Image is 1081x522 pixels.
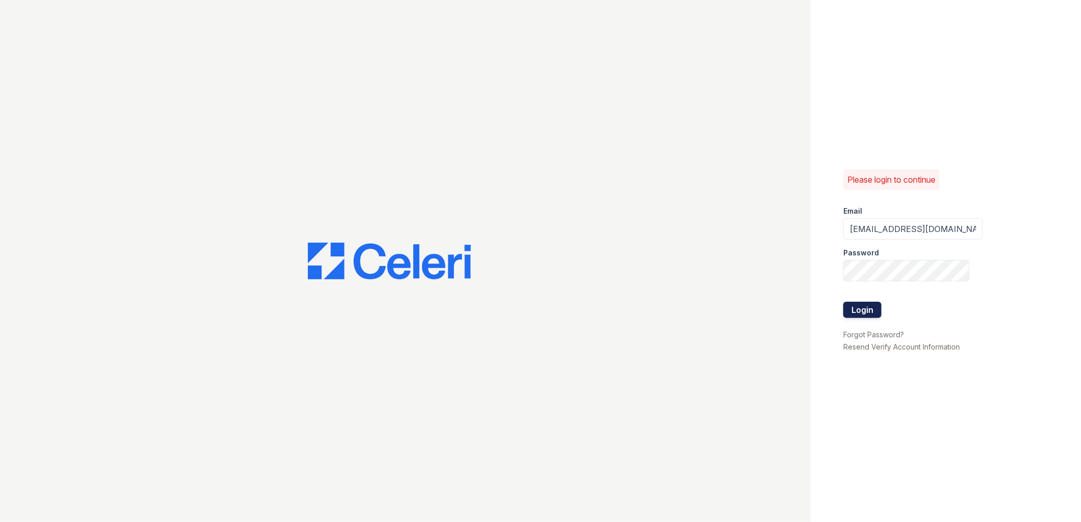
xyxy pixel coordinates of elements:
a: Resend Verify Account Information [843,342,960,351]
a: Forgot Password? [843,330,904,339]
button: Login [843,302,881,318]
label: Email [843,206,862,216]
label: Password [843,248,879,258]
img: CE_Logo_Blue-a8612792a0a2168367f1c8372b55b34899dd931a85d93a1a3d3e32e68fde9ad4.png [308,243,471,279]
p: Please login to continue [847,173,935,186]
